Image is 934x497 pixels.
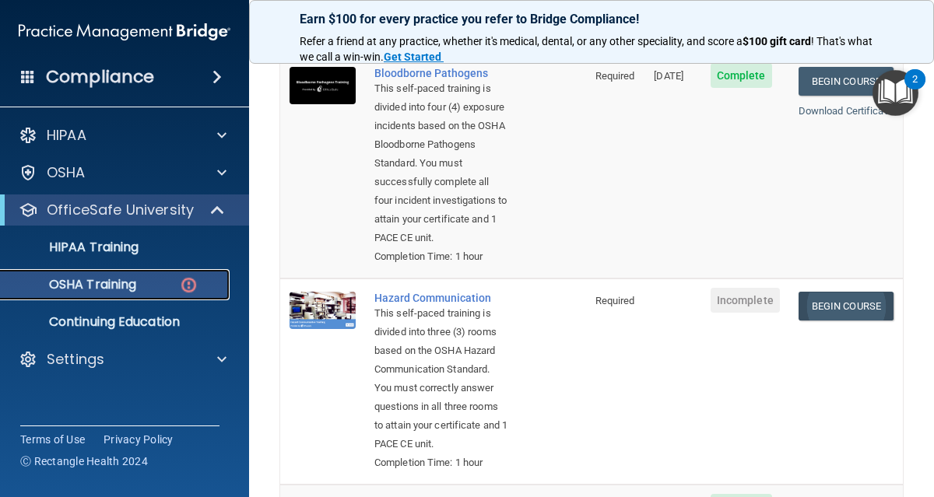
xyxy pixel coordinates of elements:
a: OfficeSafe University [19,201,226,219]
a: Hazard Communication [374,292,508,304]
strong: $100 gift card [743,35,811,47]
a: OSHA [19,163,226,182]
p: HIPAA Training [10,240,139,255]
a: Get Started [384,51,444,63]
img: PMB logo [19,16,230,47]
a: Download Certificate [799,105,893,117]
a: Settings [19,350,226,369]
button: Open Resource Center, 2 new notifications [873,70,918,116]
span: [DATE] [654,70,683,82]
span: Refer a friend at any practice, whether it's medical, dental, or any other speciality, and score a [300,35,743,47]
p: OSHA [47,163,86,182]
h4: Compliance [46,66,154,88]
a: HIPAA [19,126,226,145]
strong: Get Started [384,51,441,63]
div: 2 [912,79,918,100]
img: danger-circle.6113f641.png [179,275,198,295]
div: This self-paced training is divided into four (4) exposure incidents based on the OSHA Bloodborne... [374,79,508,247]
span: Incomplete [711,288,780,313]
p: OSHA Training [10,277,136,292]
a: Begin Course [799,67,894,96]
span: Required [595,295,635,306]
div: This self-paced training is divided into three (3) rooms based on the OSHA Hazard Communication S... [374,304,508,453]
span: Ⓒ Rectangle Health 2024 [20,453,148,469]
div: Completion Time: 1 hour [374,247,508,266]
span: Required [595,70,635,82]
span: Complete [711,63,772,88]
a: Privacy Policy [104,432,174,447]
a: Bloodborne Pathogens [374,67,508,79]
div: Completion Time: 1 hour [374,453,508,472]
span: ! That's what we call a win-win. [300,35,875,63]
a: Terms of Use [20,432,85,447]
p: HIPAA [47,126,86,145]
p: Continuing Education [10,314,223,330]
p: Earn $100 for every practice you refer to Bridge Compliance! [300,12,883,26]
a: Begin Course [799,292,894,320]
p: OfficeSafe University [47,201,194,219]
p: Settings [47,350,104,369]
